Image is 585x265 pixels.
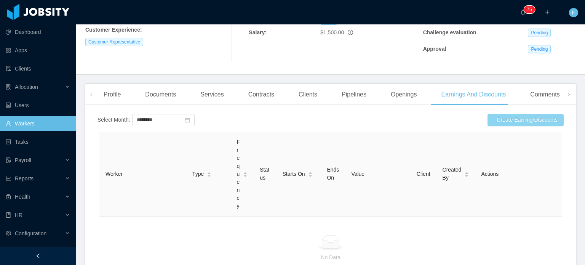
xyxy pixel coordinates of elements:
a: icon: appstoreApps [6,43,70,58]
span: Customer Representative [85,38,143,46]
span: Worker [105,171,123,177]
span: Payroll [15,157,31,163]
div: Contracts [242,84,280,105]
span: Status [260,167,269,181]
i: icon: medicine-box [6,194,11,199]
div: Clients [292,84,323,105]
i: icon: caret-up [243,171,248,173]
div: Select Month: [97,116,130,124]
strong: Challenge evaluation [423,29,476,35]
i: icon: bell [520,10,526,15]
div: Documents [139,84,182,105]
span: Client [417,171,430,177]
i: icon: plus [545,10,550,15]
strong: Approval [423,46,446,52]
span: info-circle [348,30,353,35]
i: icon: calendar [185,117,190,123]
b: Salary: [249,29,267,35]
i: icon: left [90,93,93,96]
a: icon: pie-chartDashboard [6,24,70,40]
p: 7 [527,6,529,13]
span: $1,500.00 [320,29,344,35]
i: icon: line-chart [6,176,11,181]
span: Pending [528,29,551,37]
i: icon: solution [6,84,11,90]
p: 5 [529,6,532,13]
i: icon: caret-down [465,174,469,176]
p: No Data [105,253,556,262]
i: icon: caret-up [465,171,469,173]
i: icon: caret-down [207,174,211,176]
div: Sort [464,171,469,176]
div: Profile [97,84,127,105]
div: Sort [308,171,313,176]
span: Type [192,170,204,178]
div: Sort [207,171,211,176]
a: icon: robotUsers [6,98,70,113]
i: icon: caret-down [243,174,248,176]
div: Earnings And Discounts [435,84,512,105]
a: icon: profileTasks [6,134,70,149]
i: icon: caret-down [308,174,312,176]
span: Configuration [15,230,46,236]
span: Health [15,194,30,200]
span: F [572,8,575,17]
i: icon: right [567,93,571,96]
span: HR [15,212,22,218]
span: Pending [528,45,551,53]
span: Ends On [327,167,339,181]
span: Allocation [15,84,38,90]
div: Openings [385,84,423,105]
div: Sort [243,171,248,176]
i: icon: caret-up [308,171,312,173]
button: icon: [object Object]Create Earning/Discounts [487,114,564,126]
div: Pipelines [336,84,372,105]
span: Actions [481,171,499,177]
div: Services [194,84,230,105]
div: Comments [524,84,566,105]
a: icon: auditClients [6,61,70,76]
span: Frequency [237,138,240,210]
a: icon: userWorkers [6,116,70,131]
b: Customer Experience : [85,27,142,33]
sup: 75 [524,6,535,13]
span: Reports [15,175,34,181]
span: Created By [443,166,462,182]
i: icon: setting [6,231,11,236]
span: Starts On [282,170,305,178]
i: icon: book [6,212,11,218]
i: icon: file-protect [6,157,11,163]
i: icon: caret-up [207,171,211,173]
span: Value [351,171,364,177]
